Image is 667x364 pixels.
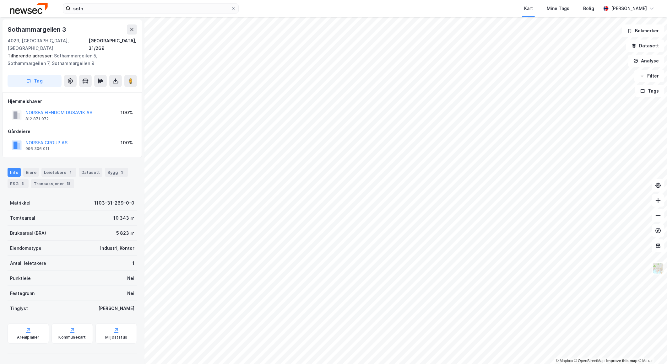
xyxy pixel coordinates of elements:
[652,262,664,274] img: Z
[121,139,133,147] div: 100%
[626,40,664,52] button: Datasett
[635,85,664,97] button: Tags
[8,37,89,52] div: 4029, [GEOGRAPHIC_DATA], [GEOGRAPHIC_DATA]
[25,116,49,121] div: 812 871 072
[113,214,134,222] div: 10 343 ㎡
[10,305,28,312] div: Tinglyst
[8,98,137,105] div: Hjemmelshaver
[68,169,74,175] div: 1
[8,75,62,87] button: Tag
[25,146,49,151] div: 996 306 011
[127,290,134,297] div: Nei
[89,37,137,52] div: [GEOGRAPHIC_DATA], 31/269
[31,179,74,188] div: Transaksjoner
[98,305,134,312] div: [PERSON_NAME]
[606,359,637,363] a: Improve this map
[8,53,54,58] span: Tilhørende adresser:
[556,359,573,363] a: Mapbox
[127,275,134,282] div: Nei
[71,4,231,13] input: Søk på adresse, matrikkel, gårdeiere, leietakere eller personer
[8,52,132,67] div: Sothammargeilen 5, Sothammargeilen 7, Sothammargeilen 9
[524,5,533,12] div: Kart
[10,199,30,207] div: Matrikkel
[10,290,35,297] div: Festegrunn
[547,5,569,12] div: Mine Tags
[10,229,46,237] div: Bruksareal (BRA)
[583,5,594,12] div: Bolig
[79,168,102,177] div: Datasett
[121,109,133,116] div: 100%
[628,55,664,67] button: Analyse
[8,168,21,177] div: Info
[10,3,48,14] img: newsec-logo.f6e21ccffca1b3a03d2d.png
[20,180,26,187] div: 3
[8,128,137,135] div: Gårdeiere
[119,169,126,175] div: 3
[611,5,647,12] div: [PERSON_NAME]
[116,229,134,237] div: 5 823 ㎡
[132,260,134,267] div: 1
[58,335,86,340] div: Kommunekart
[622,24,664,37] button: Bokmerker
[8,24,68,35] div: Sothammargeilen 3
[65,180,72,187] div: 18
[636,334,667,364] iframe: Chat Widget
[17,335,39,340] div: Arealplaner
[10,260,46,267] div: Antall leietakere
[10,275,31,282] div: Punktleie
[105,335,127,340] div: Miljøstatus
[100,244,134,252] div: Industri, Kontor
[23,168,39,177] div: Eiere
[634,70,664,82] button: Filter
[574,359,605,363] a: OpenStreetMap
[94,199,134,207] div: 1103-31-269-0-0
[10,244,41,252] div: Eiendomstype
[636,334,667,364] div: Kontrollprogram for chat
[8,179,29,188] div: ESG
[105,168,128,177] div: Bygg
[10,214,35,222] div: Tomteareal
[41,168,76,177] div: Leietakere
